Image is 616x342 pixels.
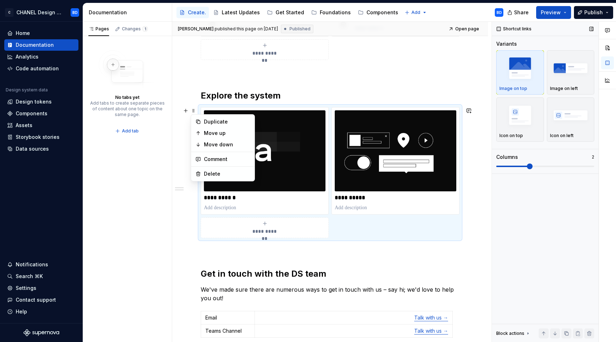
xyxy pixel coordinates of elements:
[550,133,574,139] p: Icon on left
[264,7,307,18] a: Get Started
[210,7,263,18] a: Latest Updates
[16,308,27,315] div: Help
[4,96,78,107] a: Design tokens
[201,90,460,101] h2: Explore the system
[499,55,541,81] img: placeholder
[536,6,571,19] button: Preview
[4,282,78,294] a: Settings
[4,27,78,39] a: Home
[496,154,518,161] div: Columns
[6,87,48,93] div: Design system data
[204,141,250,148] div: Move down
[4,51,78,62] a: Analytics
[4,259,78,270] button: Notifications
[16,110,47,117] div: Components
[1,5,81,20] button: CCHANEL Design SystemBD
[496,40,517,47] div: Variants
[335,110,456,191] img: 7d5b866f-3aed-47b6-a994-5bd5939523e8.png
[122,128,139,134] span: Add tab
[113,126,142,136] button: Add tab
[89,9,169,16] div: Documentation
[188,9,206,16] div: Create.
[16,122,32,129] div: Assets
[16,30,30,37] div: Home
[16,285,36,292] div: Settings
[176,5,401,20] div: Page tree
[4,306,78,317] button: Help
[355,7,401,18] a: Components
[16,134,60,141] div: Storybook stories
[514,9,529,16] span: Share
[4,120,78,131] a: Assets
[496,97,544,142] button: placeholderIcon on top
[366,9,398,16] div: Components
[204,170,250,177] div: Delete
[496,328,531,338] div: Block actions
[584,9,603,16] span: Publish
[4,294,78,306] button: Contact support
[201,268,460,280] h2: Get in touch with the DS team
[122,26,148,32] div: Changes
[16,273,43,280] div: Search ⌘K
[402,7,429,17] button: Add
[455,26,479,32] span: Open page
[4,39,78,51] a: Documentation
[276,9,304,16] div: Get Started
[574,6,613,19] button: Publish
[550,102,591,128] img: placeholder
[499,86,527,91] p: Image on top
[308,7,354,18] a: Foundations
[222,9,260,16] div: Latest Updates
[499,133,523,139] p: Icon on top
[178,26,214,32] span: [PERSON_NAME]
[16,296,56,303] div: Contact support
[550,55,591,81] img: placeholder
[142,26,148,32] span: 1
[204,130,250,137] div: Move up
[499,102,541,128] img: placeholder
[16,98,52,105] div: Design tokens
[16,65,59,72] div: Code automation
[4,63,78,74] a: Code automation
[204,118,250,125] div: Duplicate
[16,41,54,49] div: Documentation
[204,156,250,163] div: Comment
[201,285,460,302] p: We've made sure there are numerous ways to get in touch with us – say hi; we'd love to help you out!
[411,10,420,15] span: Add
[504,6,533,19] button: Share
[541,9,561,16] span: Preview
[414,315,448,321] a: Talk with us →
[215,26,278,32] div: published this page on [DATE]
[550,86,578,91] p: Image on left
[497,10,502,15] div: BD
[90,100,165,117] div: Add tabs to create separate pieces of content about one topic on the same page.
[24,329,59,336] svg: Supernova Logo
[289,26,310,32] span: Published
[496,331,524,336] div: Block actions
[547,97,595,142] button: placeholderIcon on left
[4,143,78,155] a: Data sources
[176,7,209,18] a: Create.
[446,24,482,34] a: Open page
[320,9,351,16] div: Foundations
[4,131,78,143] a: Storybook stories
[16,53,38,60] div: Analytics
[4,108,78,119] a: Components
[115,95,139,100] div: No tabs yet
[4,271,78,282] button: Search ⌘K
[16,261,48,268] div: Notifications
[16,145,49,152] div: Data sources
[16,9,62,16] div: CHANEL Design System
[414,328,448,334] a: Talk with us →
[88,26,109,32] div: Pages
[5,8,14,17] div: C
[204,110,325,191] img: 30eacc93-d8ef-4fda-b8ea-bc8a9ac1c073.png
[72,10,78,15] div: BD
[592,154,594,160] p: 2
[547,50,595,95] button: placeholderImage on left
[205,327,250,335] p: Teams Channel
[496,50,544,95] button: placeholderImage on top
[205,314,250,321] p: Email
